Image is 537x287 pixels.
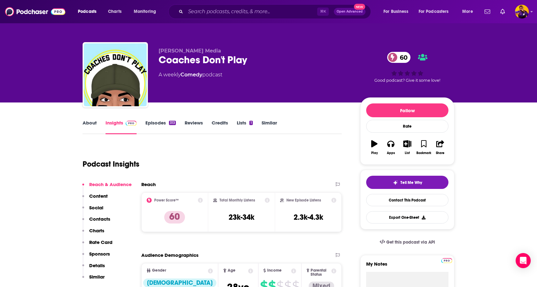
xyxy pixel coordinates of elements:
img: Coaches Don't Play [84,43,147,106]
div: 313 [169,121,176,125]
p: 60 [164,211,185,224]
p: Sponsors [89,251,110,257]
p: Details [89,262,105,268]
a: Contact This Podcast [366,194,448,206]
span: Income [267,268,282,273]
button: Reach & Audience [82,181,132,193]
img: Podchaser Pro [441,258,452,263]
button: Details [82,262,105,274]
button: Charts [82,228,104,239]
h2: New Episode Listens [286,198,321,202]
a: Credits [212,120,228,134]
span: Age [228,268,236,273]
button: open menu [73,7,105,17]
div: Share [436,151,444,155]
button: Play [366,136,382,159]
a: InsightsPodchaser Pro [106,120,137,134]
button: Open AdvancedNew [334,8,366,15]
button: Content [82,193,108,205]
span: Open Advanced [337,10,363,13]
button: Apps [382,136,399,159]
h2: Total Monthly Listens [220,198,255,202]
label: My Notes [366,261,448,272]
button: Rate Card [82,239,112,251]
button: Follow [366,103,448,117]
a: Charts [104,7,125,17]
span: Good podcast? Give it some love! [374,78,440,83]
p: Social [89,205,103,211]
div: Bookmark [416,151,431,155]
span: Charts [108,7,122,16]
img: User Profile [515,5,529,19]
img: Podchaser - Follow, Share and Rate Podcasts [5,6,65,18]
p: Rate Card [89,239,112,245]
div: Search podcasts, credits, & more... [174,4,377,19]
input: Search podcasts, credits, & more... [186,7,317,17]
a: Comedy [181,72,202,78]
button: open menu [379,7,416,17]
p: Similar [89,274,105,280]
span: ⌘ K [317,8,329,16]
span: Parental Status [311,268,330,277]
span: For Business [383,7,408,16]
img: tell me why sparkle [393,180,398,185]
div: 60Good podcast? Give it some love! [360,48,454,87]
h2: Audience Demographics [141,252,198,258]
button: open menu [458,7,481,17]
h1: Podcast Insights [83,159,139,169]
span: Podcasts [78,7,96,16]
button: Similar [82,274,105,285]
div: Open Intercom Messenger [516,253,531,268]
img: Podchaser Pro [126,121,137,126]
a: Show notifications dropdown [482,6,493,17]
a: 60 [387,52,411,63]
a: Show notifications dropdown [498,6,507,17]
div: Rate [366,120,448,133]
button: Export One-Sheet [366,211,448,224]
div: Play [371,151,378,155]
span: For Podcasters [419,7,449,16]
h2: Power Score™ [154,198,179,202]
span: Tell Me Why [400,180,422,185]
button: open menu [415,7,458,17]
span: Logged in as flaevbeatz [515,5,529,19]
span: Monitoring [134,7,156,16]
button: List [399,136,415,159]
button: Social [82,205,103,216]
button: tell me why sparkleTell Me Why [366,176,448,189]
span: 60 [393,52,411,63]
button: open menu [129,7,164,17]
div: List [405,151,410,155]
span: More [462,7,473,16]
span: [PERSON_NAME] Media [159,48,221,54]
a: Episodes313 [145,120,176,134]
span: Gender [152,268,166,273]
h3: 23k-34k [229,212,254,222]
div: A weekly podcast [159,71,222,79]
button: Sponsors [82,251,110,262]
a: Lists1 [237,120,252,134]
p: Content [89,193,108,199]
span: New [354,4,365,10]
div: Apps [387,151,395,155]
a: About [83,120,97,134]
span: Get this podcast via API [386,240,435,245]
a: Similar [262,120,277,134]
button: Contacts [82,216,110,228]
button: Bookmark [415,136,432,159]
button: Share [432,136,448,159]
p: Contacts [89,216,110,222]
div: 1 [249,121,252,125]
p: Charts [89,228,104,234]
a: Reviews [185,120,203,134]
h3: 2.3k-4.3k [294,212,323,222]
p: Reach & Audience [89,181,132,187]
a: Pro website [441,257,452,263]
button: Show profile menu [515,5,529,19]
h2: Reach [141,181,156,187]
a: Get this podcast via API [375,235,440,250]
